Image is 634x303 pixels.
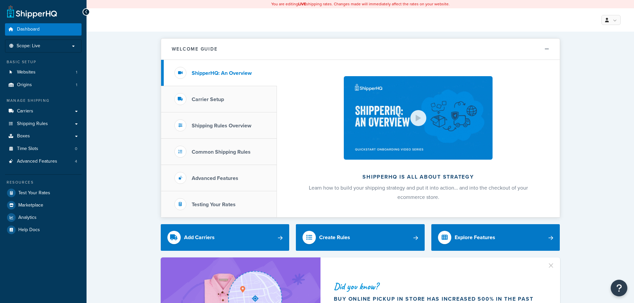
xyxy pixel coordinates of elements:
div: Create Rules [319,233,350,242]
span: Time Slots [17,146,38,152]
li: Advanced Features [5,155,82,168]
h3: ShipperHQ: An Overview [192,70,252,76]
div: Basic Setup [5,59,82,65]
span: Help Docs [18,227,40,233]
span: Advanced Features [17,159,57,164]
a: Dashboard [5,23,82,36]
span: Test Your Rates [18,190,50,196]
a: Marketplace [5,199,82,211]
span: 1 [76,70,77,75]
div: Explore Features [455,233,495,242]
a: Shipping Rules [5,118,82,130]
span: Scope: Live [17,43,40,49]
div: Add Carriers [184,233,215,242]
button: Open Resource Center [611,280,627,296]
div: Manage Shipping [5,98,82,103]
h2: ShipperHQ is all about strategy [295,174,542,180]
span: 1 [76,82,77,88]
a: Carriers [5,105,82,117]
li: Websites [5,66,82,78]
a: Explore Features [431,224,560,251]
span: Dashboard [17,27,40,32]
a: Origins1 [5,79,82,91]
b: LIVE [298,1,306,7]
span: Boxes [17,133,30,139]
span: Carriers [17,108,33,114]
a: Analytics [5,212,82,224]
li: Time Slots [5,143,82,155]
span: Analytics [18,215,37,221]
span: 0 [75,146,77,152]
a: Advanced Features4 [5,155,82,168]
a: Websites1 [5,66,82,78]
span: Websites [17,70,36,75]
h3: Advanced Features [192,175,238,181]
img: ShipperHQ is all about strategy [344,76,492,160]
button: Welcome Guide [161,39,560,60]
div: Did you know? [334,282,544,291]
a: Add Carriers [161,224,290,251]
a: Test Your Rates [5,187,82,199]
a: Boxes [5,130,82,142]
span: Origins [17,82,32,88]
h3: Carrier Setup [192,96,224,102]
h2: Welcome Guide [172,47,218,52]
span: Marketplace [18,203,43,208]
h3: Common Shipping Rules [192,149,251,155]
a: Create Rules [296,224,425,251]
a: Help Docs [5,224,82,236]
span: 4 [75,159,77,164]
li: Origins [5,79,82,91]
a: Time Slots0 [5,143,82,155]
div: Resources [5,180,82,185]
h3: Shipping Rules Overview [192,123,251,129]
span: Learn how to build your shipping strategy and put it into action… and into the checkout of your e... [309,184,528,201]
h3: Testing Your Rates [192,202,236,208]
span: Shipping Rules [17,121,48,127]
